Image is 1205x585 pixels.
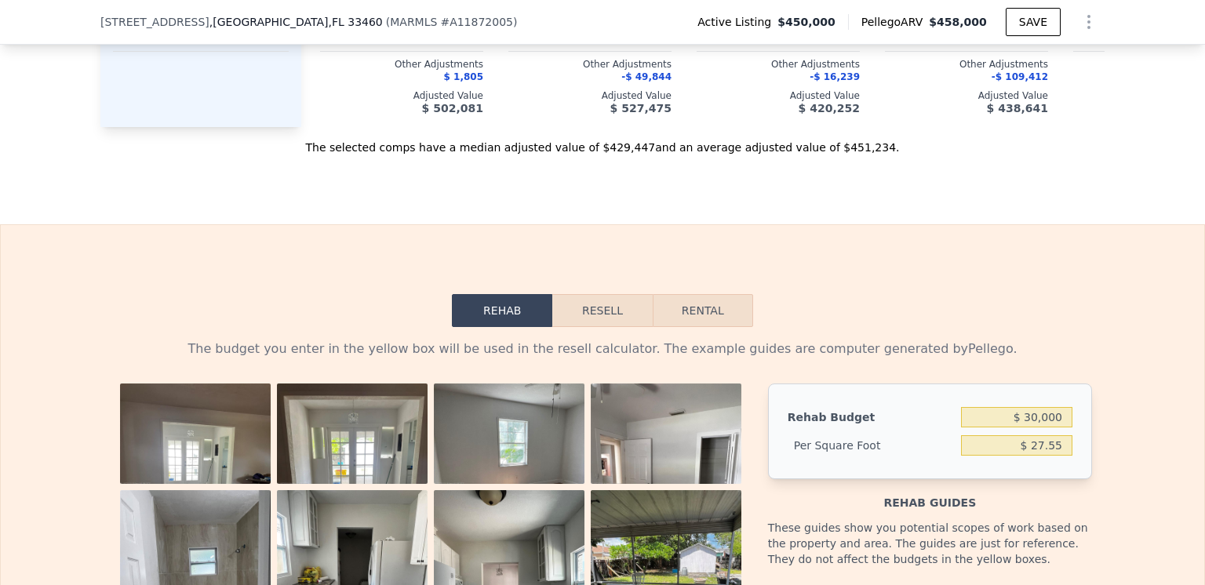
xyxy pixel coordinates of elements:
[591,383,741,584] img: Property Photo 4
[929,16,987,28] span: $458,000
[885,89,1048,102] div: Adjusted Value
[697,14,777,30] span: Active Listing
[861,14,930,30] span: Pellego ARV
[422,102,483,114] span: $ 502,081
[810,71,860,82] span: -$ 16,239
[113,340,1092,358] div: The budget you enter in the yellow box will be used in the resell calculator. The example guides ...
[552,294,652,327] button: Resell
[885,58,1048,71] div: Other Adjustments
[386,14,518,30] div: ( )
[1006,8,1061,36] button: SAVE
[777,14,835,30] span: $450,000
[100,14,209,30] span: [STREET_ADDRESS]
[444,71,483,82] span: $ 1,805
[799,102,860,114] span: $ 420,252
[440,16,513,28] span: # A11872005
[768,479,1092,511] div: Rehab guides
[508,89,672,102] div: Adjusted Value
[277,383,428,584] img: Property Photo 2
[653,294,753,327] button: Rental
[390,16,437,28] span: MARMLS
[320,89,483,102] div: Adjusted Value
[610,102,672,114] span: $ 527,475
[320,58,483,71] div: Other Adjustments
[434,383,584,584] img: Property Photo 3
[697,58,860,71] div: Other Adjustments
[452,294,552,327] button: Rehab
[621,71,672,82] span: -$ 49,844
[508,58,672,71] div: Other Adjustments
[1073,6,1105,38] button: Show Options
[209,14,383,30] span: , [GEOGRAPHIC_DATA]
[697,89,860,102] div: Adjusted Value
[992,71,1048,82] span: -$ 109,412
[788,403,955,431] div: Rehab Budget
[120,383,271,584] img: Property Photo 1
[788,431,955,460] div: Per Square Foot
[328,16,382,28] span: , FL 33460
[987,102,1048,114] span: $ 438,641
[100,127,1105,155] div: The selected comps have a median adjusted value of $429,447 and an average adjusted value of $451...
[768,511,1092,576] div: These guides show you potential scopes of work based on the property and area. The guides are jus...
